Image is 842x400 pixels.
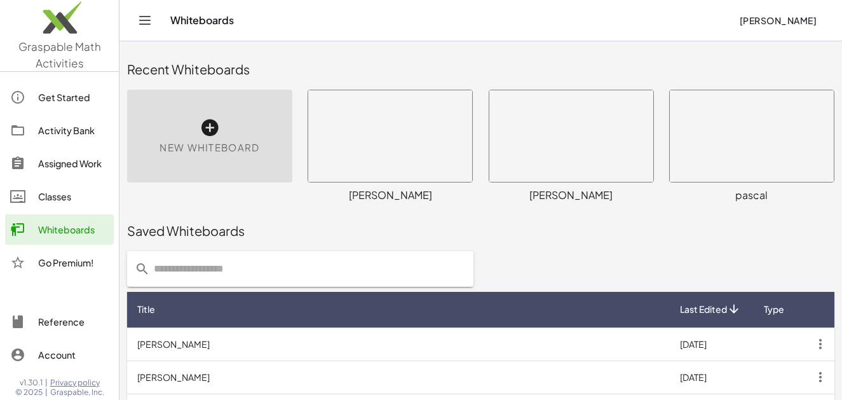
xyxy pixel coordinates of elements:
[680,303,727,316] span: Last Edited
[670,328,752,361] td: [DATE]
[739,15,817,26] span: [PERSON_NAME]
[38,347,109,362] div: Account
[38,123,109,138] div: Activity Bank
[5,340,114,370] a: Account
[50,378,104,388] a: Privacy policy
[160,141,259,155] span: New Whiteboard
[20,378,43,388] span: v1.30.1
[5,115,114,146] a: Activity Bank
[135,261,150,277] i: prepended action
[127,361,670,394] td: [PERSON_NAME]
[308,188,473,203] div: [PERSON_NAME]
[5,307,114,337] a: Reference
[137,303,155,316] span: Title
[38,90,109,105] div: Get Started
[127,222,834,240] div: Saved Whiteboards
[729,9,827,32] button: [PERSON_NAME]
[38,255,109,270] div: Go Premium!
[5,214,114,245] a: Whiteboards
[127,60,834,78] div: Recent Whiteboards
[669,188,834,203] div: pascal
[5,148,114,179] a: Assigned Work
[45,387,48,397] span: |
[5,181,114,212] a: Classes
[135,10,155,31] button: Toggle navigation
[5,82,114,113] a: Get Started
[670,361,752,394] td: [DATE]
[18,39,101,70] span: Graspable Math Activities
[127,328,670,361] td: [PERSON_NAME]
[764,303,784,316] span: Type
[38,189,109,204] div: Classes
[38,222,109,237] div: Whiteboards
[38,156,109,171] div: Assigned Work
[38,314,109,329] div: Reference
[489,188,654,203] div: [PERSON_NAME]
[15,387,43,397] span: © 2025
[50,387,104,397] span: Graspable, Inc.
[45,378,48,388] span: |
